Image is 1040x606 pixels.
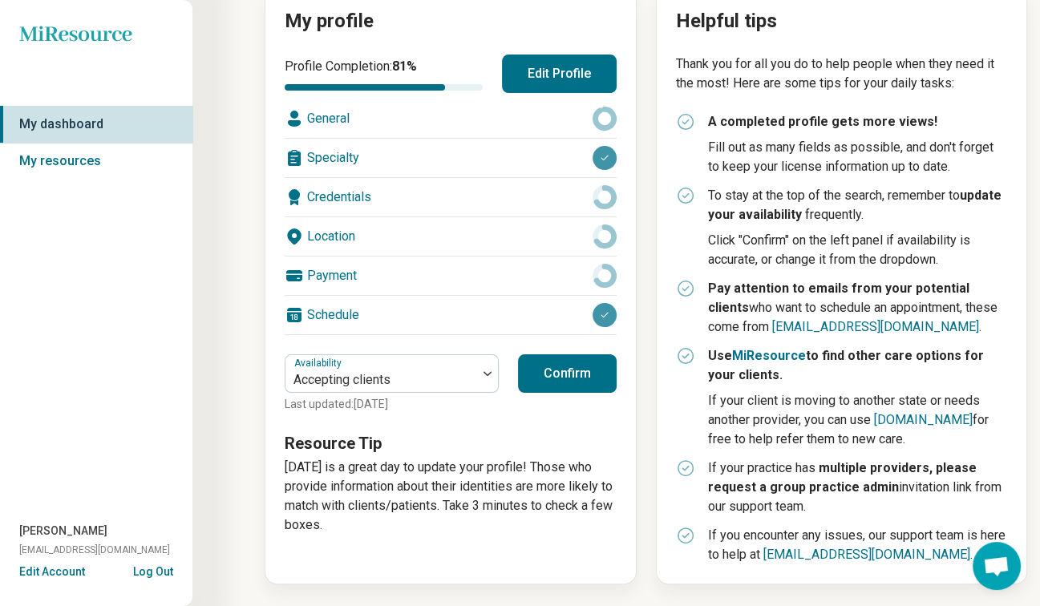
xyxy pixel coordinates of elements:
[708,391,1008,449] p: If your client is moving to another state or needs another provider, you can use for free to help...
[285,257,617,295] div: Payment
[676,8,1008,35] h2: Helpful tips
[708,138,1008,176] p: Fill out as many fields as possible, and don't forget to keep your license information up to date.
[973,542,1021,590] div: Open chat
[285,139,617,177] div: Specialty
[285,296,617,334] div: Schedule
[708,231,1008,269] p: Click "Confirm" on the left panel if availability is accurate, or change it from the dropdown.
[392,59,417,74] span: 81 %
[285,99,617,138] div: General
[732,348,806,363] a: MiResource
[19,564,85,580] button: Edit Account
[502,55,617,93] button: Edit Profile
[708,114,937,129] strong: A completed profile gets more views!
[285,217,617,256] div: Location
[133,564,173,576] button: Log Out
[708,281,969,315] strong: Pay attention to emails from your potential clients
[708,526,1008,564] p: If you encounter any issues, our support team is here to help at .
[772,319,979,334] a: [EMAIL_ADDRESS][DOMAIN_NAME]
[708,348,984,382] strong: Use to find other care options for your clients.
[708,186,1008,224] p: To stay at the top of the search, remember to frequently.
[518,354,617,393] button: Confirm
[19,543,170,557] span: [EMAIL_ADDRESS][DOMAIN_NAME]
[676,55,1008,93] p: Thank you for all you do to help people when they need it the most! Here are some tips for your d...
[285,432,617,454] h3: Resource Tip
[708,279,1008,337] p: who want to schedule an appointment, these come from .
[708,188,1002,222] strong: update your availability
[708,460,977,495] strong: multiple providers, please request a group practice admin
[285,396,499,413] p: Last updated: [DATE]
[763,547,970,562] a: [EMAIL_ADDRESS][DOMAIN_NAME]
[19,523,107,539] span: [PERSON_NAME]
[285,458,617,535] p: [DATE] is a great day to update your profile! Those who provide information about their identitie...
[294,357,345,368] label: Availability
[874,412,973,427] a: [DOMAIN_NAME]
[285,178,617,216] div: Credentials
[708,459,1008,516] p: If your practice has invitation link from our support team.
[285,57,483,91] div: Profile Completion:
[285,8,617,35] h2: My profile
